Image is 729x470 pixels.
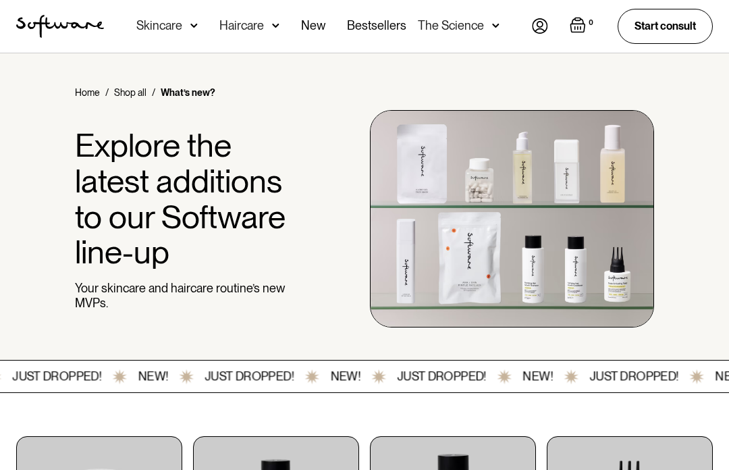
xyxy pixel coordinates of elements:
[105,86,109,99] div: /
[586,17,596,29] div: 0
[13,369,102,385] div: JUST DROPPED!
[152,86,155,99] div: /
[190,19,198,32] img: arrow down
[16,15,104,38] a: home
[272,19,279,32] img: arrow down
[16,15,104,38] img: Software Logo
[618,9,713,43] a: Start consult
[418,19,484,32] div: The Science
[75,86,100,99] a: Home
[114,86,146,99] a: Shop all
[138,369,169,385] div: NEW!
[161,86,215,99] div: What’s new?
[136,19,182,32] div: Skincare
[590,369,679,385] div: JUST DROPPED!
[75,128,300,270] h1: Explore the latest additions to our Software line-up
[523,369,553,385] div: NEW!
[570,17,596,36] a: Open cart
[219,19,264,32] div: Haircare
[205,369,294,385] div: JUST DROPPED!
[75,281,300,310] p: Your skincare and haircare routine’s new MVPs.
[398,369,487,385] div: JUST DROPPED!
[331,369,361,385] div: NEW!
[492,19,500,32] img: arrow down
